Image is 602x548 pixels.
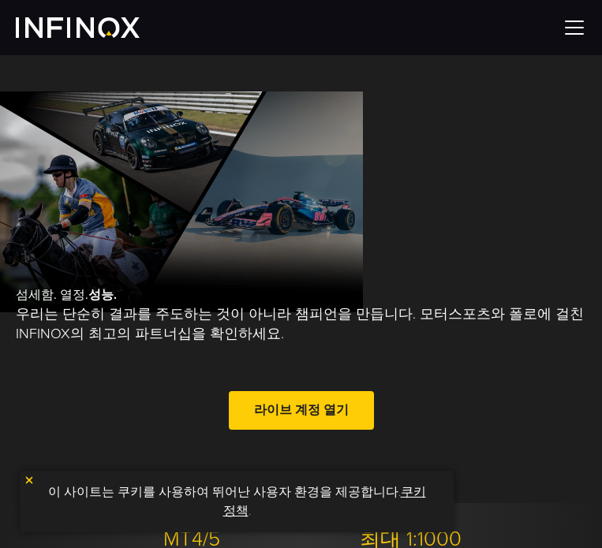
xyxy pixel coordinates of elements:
p: 우리는 단순히 결과를 주도하는 것이 아니라 챔피언을 만듭니다. 모터스포츠와 폴로에 걸친 INFINOX의 최고의 파트너십을 확인하세요. [16,304,586,344]
p: 이 사이트는 쿠키를 사용하여 뛰어난 사용자 환경을 제공합니다. . [28,479,446,524]
a: 라이브 계정 열기 [229,391,374,430]
strong: 성능. [88,287,117,303]
div: 섬세함. 열정. [16,285,586,436]
img: yellow close icon [24,475,35,486]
